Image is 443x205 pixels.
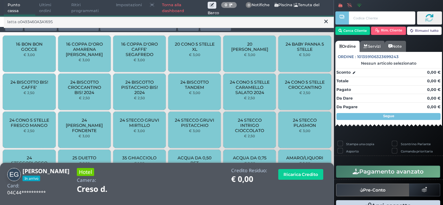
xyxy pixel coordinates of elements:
small: € 3,00 [24,53,35,57]
small: € 2,50 [244,96,255,100]
small: € 1,00 [134,161,145,165]
button: Ricarica Credito [278,169,323,180]
small: € 2,50 [24,91,35,95]
img: Emanuele Giampalma [7,168,21,181]
h1: Creso d. [77,185,127,194]
h4: Card: [7,183,19,188]
a: Torna alla dashboard [158,0,208,16]
small: € 2,50 [299,91,310,95]
div: Nessun articolo selezionato [335,61,442,66]
span: 24 BISCOTTO BIS! CAFFE' [9,80,50,90]
span: 20 [PERSON_NAME] [229,41,270,52]
span: 101359106323699243 [357,54,399,60]
span: 24 CONO 5 STELLE FRESCO MANGO [9,118,50,128]
small: € 2,50 [134,96,145,100]
label: Stampa una copia [346,142,374,146]
span: In arrivo [22,176,40,181]
span: ACQUA DA 0,75 [233,155,266,160]
a: Ordine [335,41,360,52]
h1: € 0,00 [231,175,267,184]
strong: 0,00 € [427,78,441,83]
small: € 3,00 [189,53,200,57]
button: Rim. Cliente [371,27,406,35]
span: 24 BISCOTTO CROCCANTINO BIS! 2024 [64,80,105,95]
span: 16 COPPA D'ORO CAFFE' SEGAFREDO [119,41,160,57]
strong: Da Pagare [336,104,358,109]
small: € 3,00 [299,53,310,57]
input: Ricerca articolo [4,16,334,28]
span: 24 [PERSON_NAME] FONDENTE [64,118,105,133]
b: 0 [225,2,227,7]
span: ACQUA DA 0,50 PET [174,155,215,166]
strong: Pagato [336,87,351,92]
span: 24 STECCO GRUVI PISTACCHIO [174,118,215,128]
span: 24 STECCOBLOCCO [9,155,50,166]
span: Ordine : [338,54,356,60]
small: € 5,00 [299,161,310,165]
label: Asporto [346,149,359,153]
span: 24 BABY PANNA 5 STELLE [284,41,325,52]
span: 16 COPPA D'ORO AMARENA [PERSON_NAME] [64,41,105,57]
span: 24 STECCO INTRIGO CIOCCOLATO [229,118,270,133]
span: 24 STECCO PLASMON [284,118,325,128]
strong: 0,00 € [427,104,441,109]
span: 0 [246,2,252,8]
strong: Da Dare [336,96,353,101]
small: € 2,00 [244,161,255,165]
small: € 2,50 [79,96,90,100]
b: [PERSON_NAME] [22,167,70,175]
label: Scontrino Parlante [401,142,431,146]
label: Comanda prioritaria [401,149,433,153]
strong: 0,00 € [427,96,441,101]
span: 24 CONO 5 STELLE CROCCANTINO [284,80,325,90]
strong: Totale [336,78,349,83]
span: 35 GHIACCIOLO [122,155,156,160]
button: Cerca Cliente [335,27,370,35]
span: Punto cassa [4,0,36,16]
small: € 3,00 [134,58,145,62]
span: 20 CONO 5 STELLE XL [174,41,215,52]
a: Note [385,41,406,52]
strong: Sconto [336,69,351,75]
small: € 2,50 [24,129,35,133]
small: € 3,00 [299,129,310,133]
span: 24 CONO 5 STELLE CARAMELLO SALATO 2024 [229,80,270,95]
span: Impostazioni [112,0,146,10]
span: 24 BISCOTTO PISTACCHIO BIS! 2024 [119,80,160,95]
span: AMARO/LIQUORI [286,155,323,160]
h3: Hotel [77,168,94,176]
button: Pagamento avanzato [336,166,440,177]
input: Codice Cliente [349,11,415,25]
small: € 3,00 [79,58,90,62]
span: Ultimi ordini [35,0,67,16]
span: 24 STECCO GRUVI MIRTILLO [119,118,160,128]
strong: 0,00 € [427,87,441,92]
small: € 3,00 [79,134,90,138]
h4: Credito Residuo: [231,168,267,173]
button: Pre-Conto [336,184,409,196]
small: € 3,00 [189,129,200,133]
small: € 3,00 [189,91,200,95]
h4: Camera: [77,178,96,183]
strong: 0,00 € [427,70,441,75]
button: Rimuovi tutto [407,27,442,35]
strong: Segue [383,114,394,118]
a: Servizi [360,41,385,52]
small: € 3,00 [244,53,255,57]
span: 24 BISCOTTO TANDEM [174,80,215,90]
span: 16 BON BON GOCCE [9,41,50,52]
span: 25 DUETTO [72,155,96,160]
small: € 2,50 [79,161,90,165]
small: € 2,50 [244,134,255,138]
small: € 3,00 [134,129,145,133]
span: Ritiri programmati [67,0,112,16]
